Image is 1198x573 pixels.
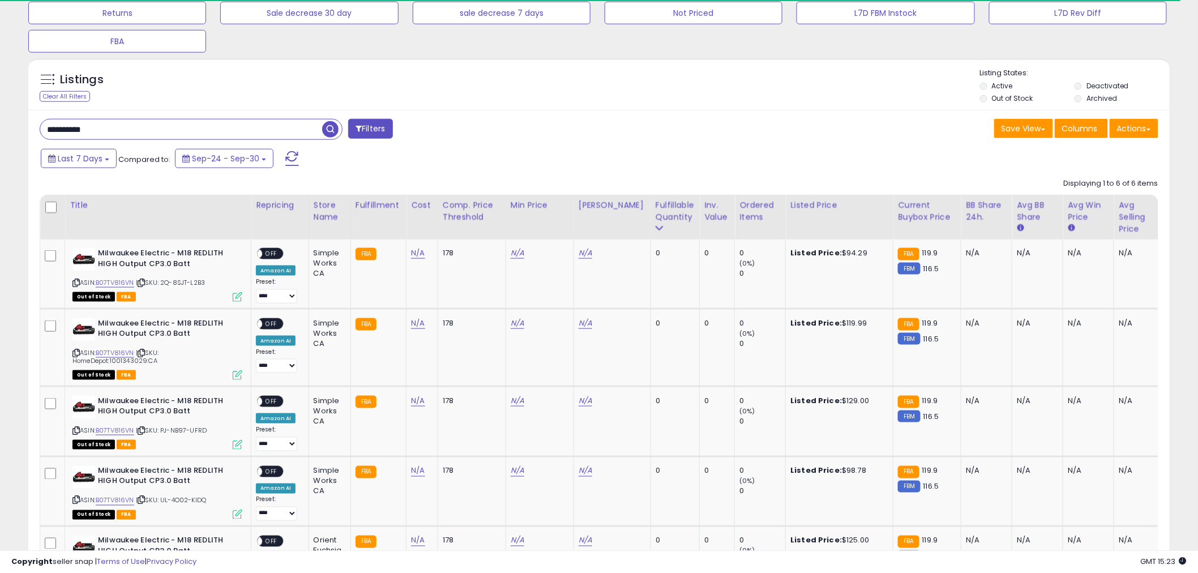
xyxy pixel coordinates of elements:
a: B07TV816VN [96,426,134,435]
a: N/A [511,465,524,477]
div: 0 [739,486,785,497]
a: N/A [411,535,425,546]
div: 0 [704,248,726,258]
a: N/A [411,247,425,259]
small: FBA [898,318,919,331]
div: seller snap | | [11,557,196,567]
div: N/A [1119,318,1156,328]
small: FBA [898,536,919,548]
span: FBA [117,440,136,450]
div: Title [70,199,246,211]
small: (0%) [739,259,755,268]
small: (0%) [739,407,755,416]
b: Milwaukee Electric - M18 REDLITH HIGH Output CP3.0 Batt [98,396,236,420]
label: Archived [1086,93,1117,103]
div: N/A [1017,248,1054,258]
label: Deactivated [1086,81,1129,91]
p: Listing States: [980,68,1170,79]
a: N/A [579,318,592,329]
div: 0 [656,248,691,258]
div: Clear All Filters [40,91,90,102]
div: N/A [1119,248,1156,258]
small: FBM [898,263,920,275]
button: Sale decrease 30 day [220,2,398,24]
div: N/A [1068,248,1105,258]
div: 0 [739,248,785,258]
span: 119.9 [922,535,938,546]
img: 31oGWUXQgyL._SL40_.jpg [72,466,95,489]
div: N/A [966,396,1003,406]
small: FBA [356,536,376,548]
a: N/A [511,395,524,407]
div: 0 [739,268,785,279]
div: Amazon AI [256,336,296,346]
a: N/A [511,318,524,329]
a: N/A [579,247,592,259]
span: All listings that are currently out of stock and unavailable for purchase on Amazon [72,370,115,380]
a: Terms of Use [97,556,145,567]
a: N/A [579,395,592,407]
div: 178 [443,536,497,546]
small: FBM [898,410,920,422]
label: Out of Stock [992,93,1033,103]
span: All listings that are currently out of stock and unavailable for purchase on Amazon [72,510,115,520]
a: N/A [579,535,592,546]
small: (0%) [739,329,755,338]
button: Actions [1110,119,1158,138]
span: 119.9 [922,395,938,406]
div: ASIN: [72,466,242,519]
small: FBM [898,333,920,345]
a: N/A [411,318,425,329]
div: N/A [1119,536,1156,546]
div: Simple Works CA [314,318,342,349]
div: Simple Works CA [314,248,342,279]
span: 119.9 [922,247,938,258]
div: Simple Works CA [314,466,342,497]
button: L7D FBM Instock [797,2,974,24]
div: 0 [739,318,785,328]
div: 178 [443,318,497,328]
div: Ordered Items [739,199,781,223]
div: N/A [1017,536,1054,546]
div: N/A [966,466,1003,476]
b: Milwaukee Electric - M18 REDLITH HIGH Output CP3.0 Batt [98,248,236,272]
span: OFF [262,396,280,406]
span: 119.9 [922,318,938,328]
small: FBA [356,466,376,478]
div: N/A [1017,396,1054,406]
span: | SKU: PJ-NB97-UFRD [136,426,207,435]
small: FBA [356,396,376,408]
div: Amazon AI [256,413,296,424]
div: N/A [966,248,1003,258]
button: Filters [348,119,392,139]
span: All listings that are currently out of stock and unavailable for purchase on Amazon [72,292,115,302]
small: FBA [356,318,376,331]
div: 0 [739,416,785,426]
span: | SKU: HomeDepot:1001343029:CA [72,348,159,365]
button: Returns [28,2,206,24]
div: Amazon AI [256,266,296,276]
div: N/A [966,318,1003,328]
div: N/A [1068,536,1105,546]
small: FBA [898,466,919,478]
b: Milwaukee Electric - M18 REDLITH HIGH Output CP3.0 Batt [98,466,236,490]
span: OFF [262,249,280,259]
button: Save View [994,119,1053,138]
small: FBM [898,481,920,493]
small: (0%) [739,477,755,486]
div: $98.78 [790,466,884,476]
button: FBA [28,30,206,53]
span: 116.5 [923,411,939,422]
div: 0 [656,396,691,406]
span: 116.5 [923,481,939,492]
div: 0 [704,396,726,406]
div: Store Name [314,199,346,223]
span: | SKU: 2Q-8SJT-L2B3 [136,278,205,287]
b: Milwaukee Electric - M18 REDLITH HIGH Output CP3.0 Batt [98,536,236,559]
div: Preset: [256,496,300,521]
div: 0 [739,536,785,546]
div: 0 [704,318,726,328]
div: Preset: [256,278,300,303]
div: N/A [1017,466,1054,476]
div: ASIN: [72,318,242,379]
